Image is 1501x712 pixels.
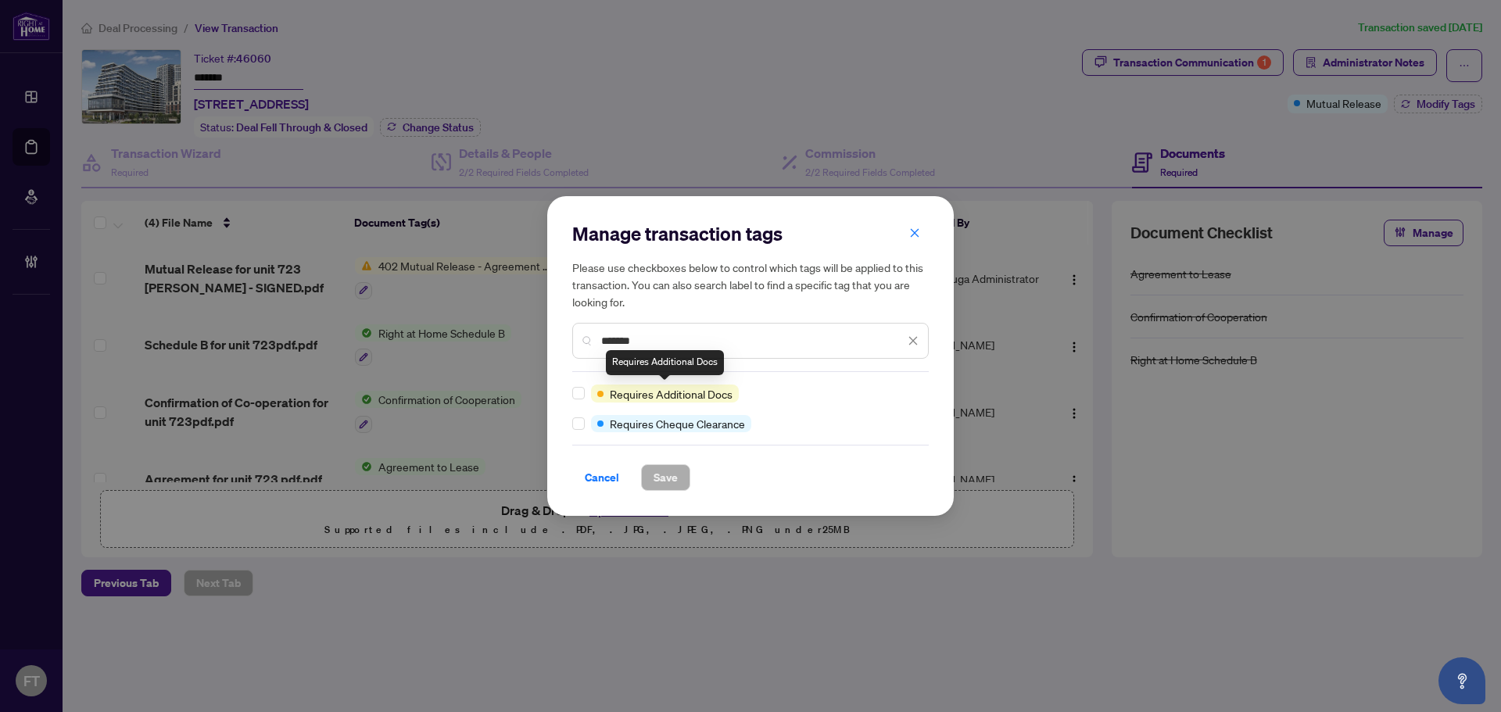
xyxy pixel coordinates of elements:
[641,464,690,491] button: Save
[572,221,929,246] h2: Manage transaction tags
[610,385,733,403] span: Requires Additional Docs
[909,227,920,238] span: close
[572,464,632,491] button: Cancel
[585,465,619,490] span: Cancel
[908,335,919,346] span: close
[606,350,724,375] div: Requires Additional Docs
[610,415,745,432] span: Requires Cheque Clearance
[572,259,929,310] h5: Please use checkboxes below to control which tags will be applied to this transaction. You can al...
[1438,657,1485,704] button: Open asap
